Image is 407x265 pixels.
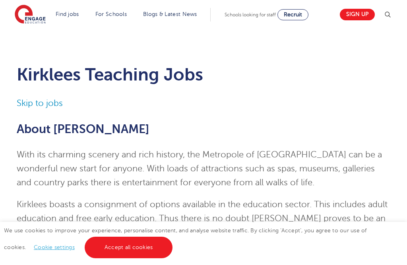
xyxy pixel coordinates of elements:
a: Cookie settings [34,244,75,250]
a: Sign up [340,9,375,20]
a: Accept all cookies [85,237,173,258]
span: Kirklees boasts a consignment of options available in the education sector. This includes adult e... [17,200,388,237]
span: About [PERSON_NAME] [17,122,149,136]
h1: Kirklees Teaching Jobs [17,65,390,84]
span: With its charming scenery and rich history, the Metropole of [GEOGRAPHIC_DATA] can be a wonderful... [17,150,382,187]
a: Recruit [277,9,308,20]
a: Skip to jobs [17,98,63,108]
img: Engage Education [15,5,46,25]
a: Blogs & Latest News [143,11,197,17]
a: For Schools [95,11,127,17]
span: We use cookies to improve your experience, personalise content, and analyse website traffic. By c... [4,228,367,250]
span: Recruit [284,12,302,18]
span: Schools looking for staff [225,12,276,18]
a: Find jobs [56,11,79,17]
